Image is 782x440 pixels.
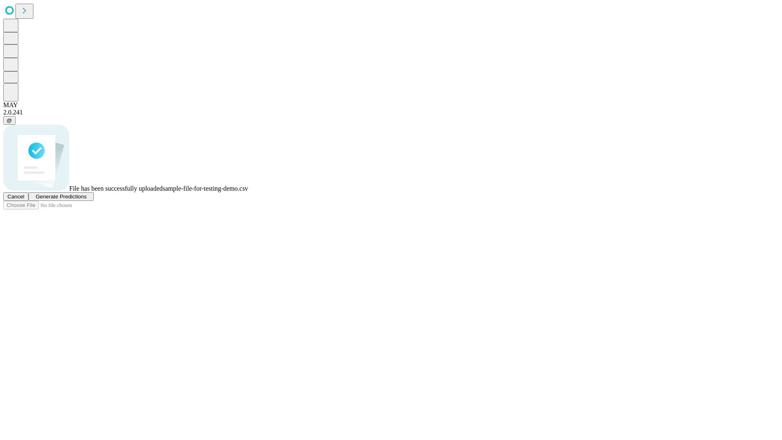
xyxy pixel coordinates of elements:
span: Generate Predictions [35,194,86,200]
button: Cancel [3,192,29,201]
button: Generate Predictions [29,192,94,201]
div: 2.0.241 [3,109,779,116]
span: @ [7,117,12,123]
span: File has been successfully uploaded [69,185,163,192]
div: MAY [3,101,779,109]
span: Cancel [7,194,24,200]
span: sample-file-for-testing-demo.csv [163,185,248,192]
button: @ [3,116,15,125]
